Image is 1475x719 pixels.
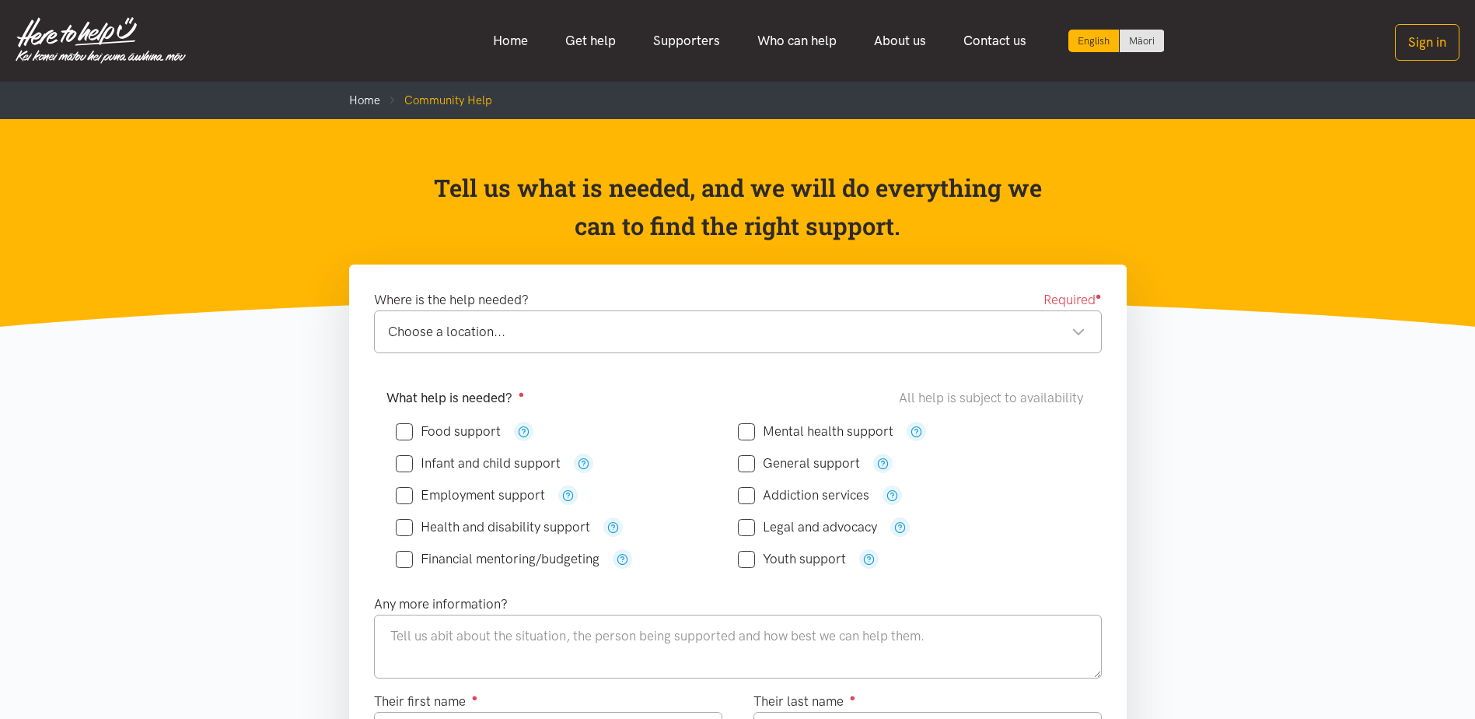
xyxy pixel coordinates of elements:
[738,425,893,438] label: Mental health support
[16,17,186,64] img: Home
[634,24,739,58] a: Supporters
[380,91,492,110] li: Community Help
[386,388,525,409] label: What help is needed?
[945,24,1045,58] a: Contact us
[374,289,529,310] label: Where is the help needed?
[899,388,1089,409] div: All help is subject to availability
[738,489,869,502] label: Addiction services
[1043,289,1102,310] span: Required
[1068,30,1120,52] div: Current language
[753,691,856,712] label: Their last name
[1096,290,1102,302] sup: ●
[374,594,508,615] label: Any more information?
[428,169,1047,246] p: Tell us what is needed, and we will do everything we can to find the right support.
[738,552,846,566] label: Youth support
[850,692,856,703] sup: ●
[388,321,1085,342] div: Choose a location...
[855,24,945,58] a: About us
[396,457,561,470] label: Infant and child support
[1395,24,1459,61] button: Sign in
[474,24,547,58] a: Home
[1120,30,1164,52] a: Switch to Te Reo Māori
[396,521,590,534] label: Health and disability support
[738,457,860,470] label: General support
[396,425,501,438] label: Food support
[547,24,634,58] a: Get help
[374,691,478,712] label: Their first name
[396,552,599,566] label: Financial mentoring/budgeting
[472,692,478,703] sup: ●
[1068,30,1165,52] div: Language toggle
[738,521,877,534] label: Legal and advocacy
[739,24,855,58] a: Who can help
[396,489,545,502] label: Employment support
[519,388,525,400] sup: ●
[349,93,380,107] a: Home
